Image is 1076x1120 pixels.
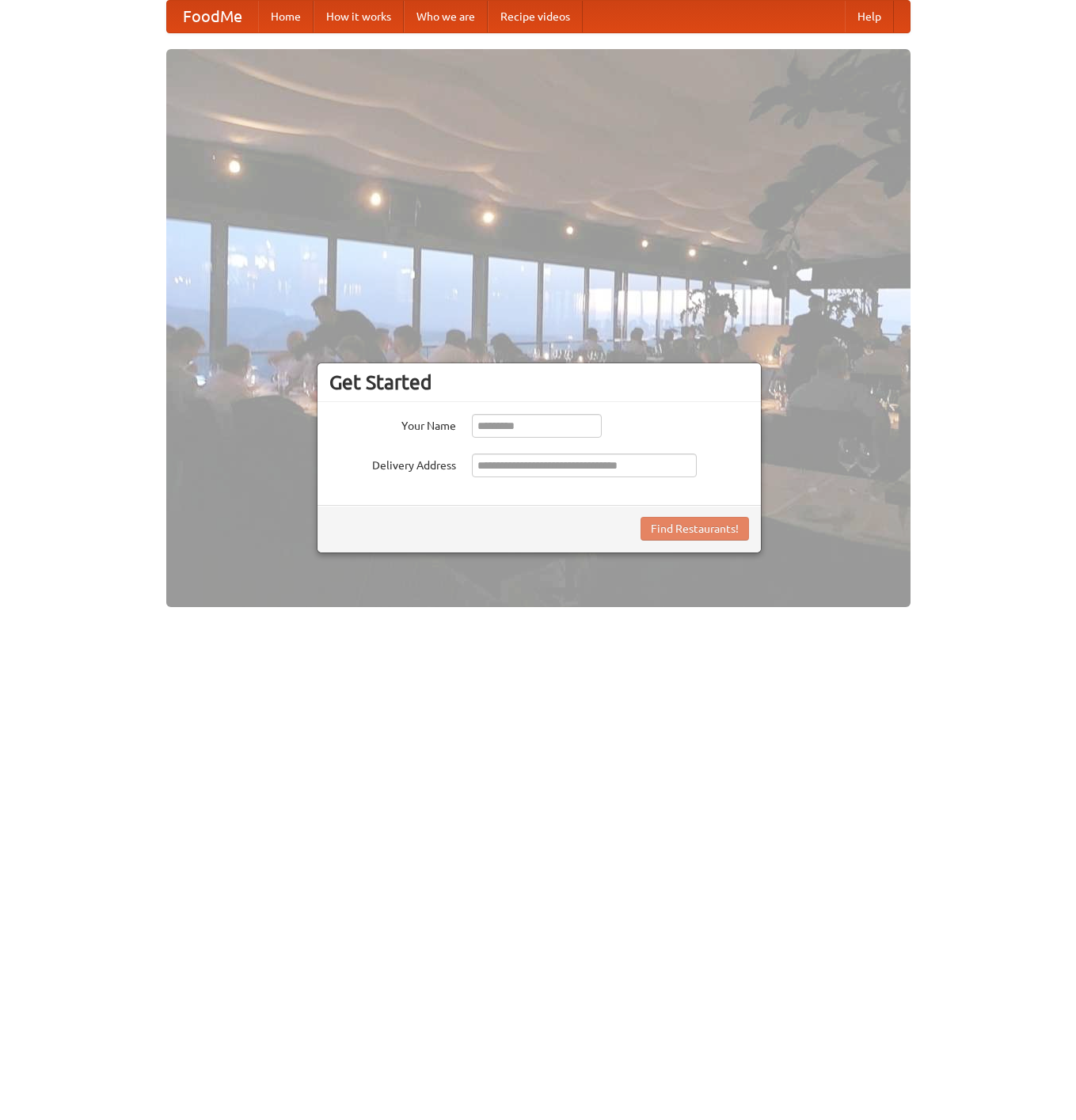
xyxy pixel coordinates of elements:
[488,1,583,32] a: Recipe videos
[314,1,404,32] a: How it works
[167,1,258,32] a: FoodMe
[404,1,488,32] a: Who we are
[845,1,894,32] a: Help
[258,1,314,32] a: Home
[329,414,456,434] label: Your Name
[641,517,749,541] button: Find Restaurants!
[329,454,456,473] label: Delivery Address
[329,370,749,394] h3: Get Started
